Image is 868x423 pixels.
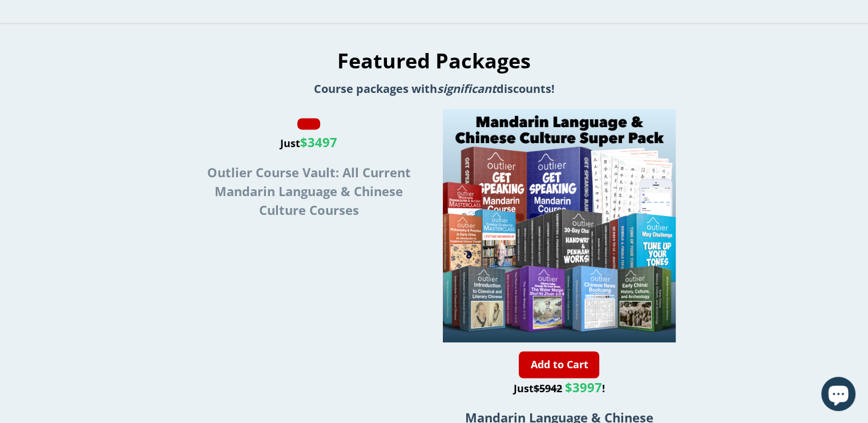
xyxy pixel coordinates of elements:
[437,81,496,96] em: significant
[280,136,337,150] span: Just
[314,81,555,96] span: Course packages with discounts!
[514,381,605,395] span: Just !
[565,379,602,396] span: $3997
[519,351,599,378] a: Add to Cart
[818,377,859,414] inbox-online-store-chat: Shopify online store chat
[534,381,562,395] s: $5942
[300,133,337,151] span: $3497
[207,164,411,218] a: Outlier Course Vault: All Current Mandarin Language & Chinese Culture Courses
